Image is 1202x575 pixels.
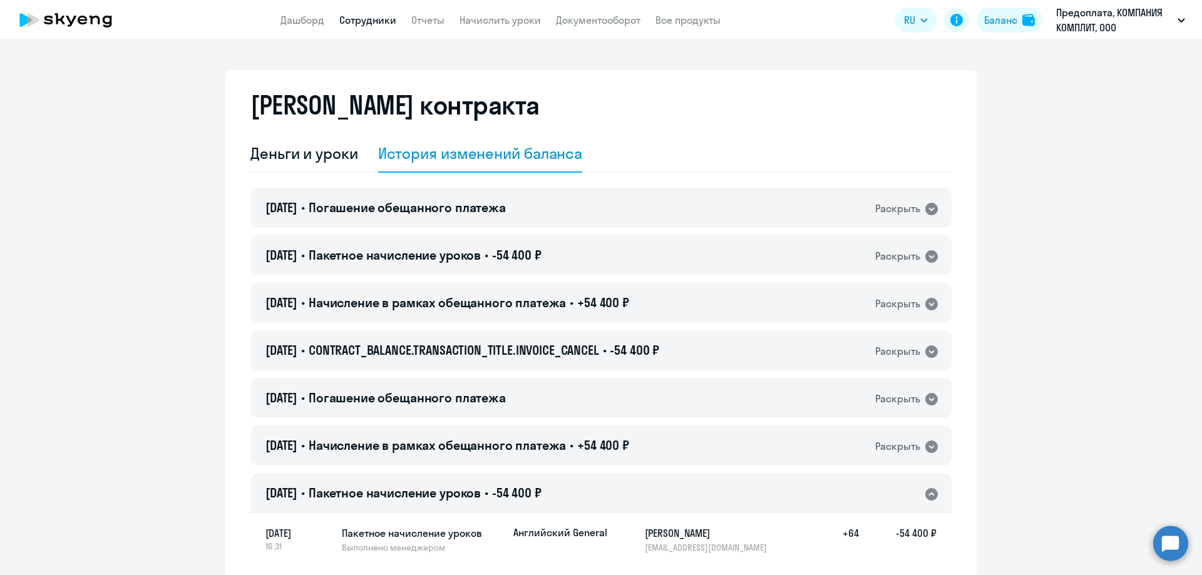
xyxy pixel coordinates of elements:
[265,390,297,405] span: [DATE]
[265,295,297,310] span: [DATE]
[610,342,659,358] span: -54 400 ₽
[570,295,573,310] span: •
[1056,5,1173,35] p: Предоплата, КОМПАНИЯ КОМПЛИТ, ООО
[411,14,444,26] a: Отчеты
[301,342,305,358] span: •
[895,8,937,33] button: RU
[280,14,324,26] a: Дашборд
[577,437,629,453] span: +54 400 ₽
[265,247,297,263] span: [DATE]
[265,541,332,552] span: 16:31
[859,526,937,553] h5: -54 400 ₽
[655,14,721,26] a: Все продукты
[309,247,481,263] span: Пакетное начисление уроков
[984,13,1017,28] div: Баланс
[485,247,488,263] span: •
[250,90,540,120] h2: [PERSON_NAME] контракта
[309,295,566,310] span: Начисление в рамках обещанного платежа
[301,437,305,453] span: •
[577,295,629,310] span: +54 400 ₽
[378,143,583,163] div: История изменений баланса
[309,342,599,358] span: CONTRACT_BALANCE.TRANSACTION_TITLE.INVOICE_CANCEL
[1022,14,1035,26] img: balance
[603,342,607,358] span: •
[339,14,396,26] a: Сотрудники
[342,542,503,553] p: Выполнено менеджером
[309,437,566,453] span: Начисление в рамках обещанного платежа
[904,13,915,28] span: RU
[265,437,297,453] span: [DATE]
[513,526,607,539] p: Английский General
[265,200,297,215] span: [DATE]
[819,526,859,553] h5: +64
[875,343,920,359] div: Раскрыть
[309,485,481,501] span: Пакетное начисление уроков
[342,526,503,541] h5: Пакетное начисление уроков
[556,14,640,26] a: Документооборот
[492,485,542,501] span: -54 400 ₽
[645,542,774,553] p: [EMAIL_ADDRESS][DOMAIN_NAME]
[301,390,305,405] span: •
[301,295,305,310] span: •
[875,439,920,454] div: Раскрыть
[875,248,920,264] div: Раскрыть
[485,485,488,501] span: •
[645,526,774,541] h5: [PERSON_NAME]
[301,200,305,215] span: •
[570,437,573,453] span: •
[250,143,358,163] div: Деньги и уроки
[309,390,506,405] span: Погашение обещанного платежа
[265,485,297,501] span: [DATE]
[265,342,297,358] span: [DATE]
[875,296,920,312] div: Раскрыть
[492,247,542,263] span: -54 400 ₽
[977,8,1042,33] button: Балансbalance
[875,391,920,407] div: Раскрыть
[301,485,305,501] span: •
[265,526,332,541] span: [DATE]
[309,200,506,215] span: Погашение обещанного платежа
[1050,5,1191,35] button: Предоплата, КОМПАНИЯ КОМПЛИТ, ООО
[301,247,305,263] span: •
[875,201,920,216] div: Раскрыть
[460,14,541,26] a: Начислить уроки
